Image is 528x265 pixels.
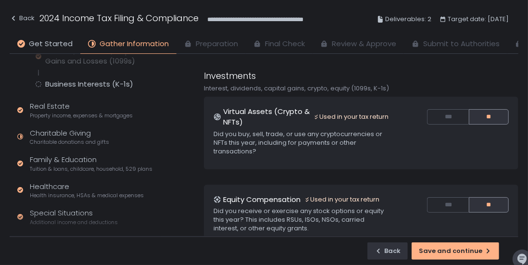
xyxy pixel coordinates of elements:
[214,130,389,156] div: Did you buy, sell, trade, or use any cryptocurrencies or NFTs this year, including for payments o...
[30,235,129,253] div: Tax Payments & Refunds
[375,247,401,255] div: Back
[419,247,492,255] div: Save and continue
[30,139,109,146] span: Charitable donations and gifts
[304,195,379,204] div: Used in your tax return
[214,207,389,233] div: Did you receive or exercise any stock options or equity this year? This includes RSUs, ISOs, NSOs...
[30,112,133,119] span: Property income, expenses & mortgages
[10,12,35,27] button: Back
[45,47,157,66] div: Interest, Dividends, Capital Gains and Losses (1099s)
[30,101,133,119] div: Real Estate
[39,12,199,25] h1: 2024 Income Tax Filing & Compliance
[332,38,396,50] span: Review & Approve
[204,69,256,82] h1: Investments
[204,84,518,93] div: Interest, dividends, capital gains, crypto, equity (1099s, K-1s)
[412,242,499,260] button: Save and continue
[223,194,301,205] h1: Equity Compensation
[29,38,73,50] span: Get Started
[196,38,238,50] span: Preparation
[10,13,35,24] div: Back
[423,38,500,50] span: Submit to Authorities
[314,113,389,121] div: Used in your tax return
[30,128,109,146] div: Charitable Giving
[30,154,152,173] div: Family & Education
[30,208,118,226] div: Special Situations
[45,79,133,89] div: Business Interests (K-1s)
[30,192,144,199] span: Health insurance, HSAs & medical expenses
[30,165,152,173] span: Tuition & loans, childcare, household, 529 plans
[265,38,305,50] span: Final Check
[385,13,431,25] span: Deliverables: 2
[448,13,509,25] span: Target date: [DATE]
[30,181,144,200] div: Healthcare
[100,38,169,50] span: Gather Information
[367,242,408,260] button: Back
[223,106,310,128] h1: Virtual Assets (Crypto & NFTs)
[30,219,118,226] span: Additional income and deductions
